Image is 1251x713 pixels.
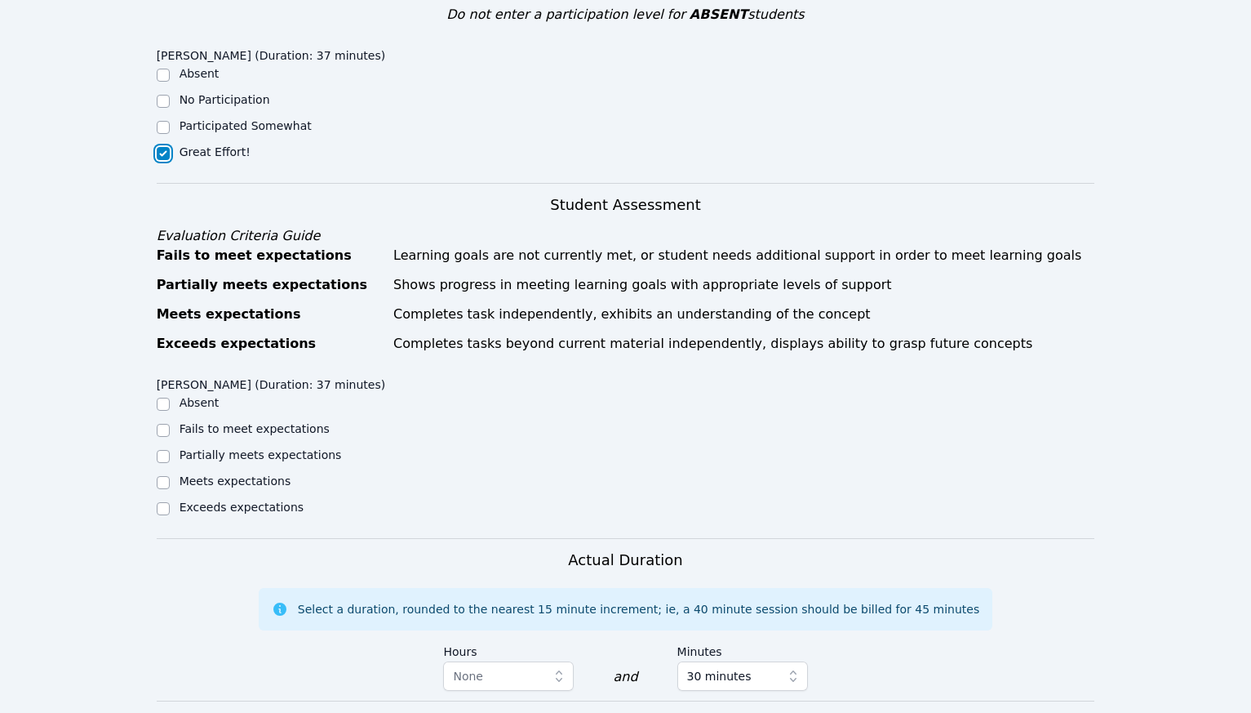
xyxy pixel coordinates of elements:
label: No Participation [180,93,270,106]
div: Partially meets expectations [157,275,384,295]
span: 30 minutes [687,666,752,686]
div: Meets expectations [157,305,384,324]
h3: Actual Duration [568,549,682,572]
legend: [PERSON_NAME] (Duration: 37 minutes) [157,370,386,394]
div: Fails to meet expectations [157,246,384,265]
span: ABSENT [690,7,747,22]
legend: [PERSON_NAME] (Duration: 37 minutes) [157,41,386,65]
h3: Student Assessment [157,194,1095,216]
label: Absent [180,396,220,409]
label: Hours [443,637,574,662]
div: and [613,667,637,687]
button: None [443,662,574,691]
div: Shows progress in meeting learning goals with appropriate levels of support [393,275,1094,295]
label: Participated Somewhat [180,119,312,132]
div: Do not enter a participation level for students [157,5,1095,25]
div: Completes tasks beyond current material independently, displays ability to grasp future concepts [393,334,1094,354]
span: None [453,670,483,683]
div: Learning goals are not currently met, or student needs additional support in order to meet learni... [393,246,1094,265]
div: Exceeds expectations [157,334,384,354]
label: Fails to meet expectations [180,422,330,435]
button: 30 minutes [677,662,808,691]
label: Partially meets expectations [180,448,342,461]
div: Select a duration, rounded to the nearest 15 minute increment; ie, a 40 minute session should be ... [298,601,979,617]
label: Absent [180,67,220,80]
label: Exceeds expectations [180,501,304,514]
div: Evaluation Criteria Guide [157,226,1095,246]
label: Meets expectations [180,475,291,488]
div: Completes task independently, exhibits an understanding of the concept [393,305,1094,324]
label: Minutes [677,637,808,662]
label: Great Effort! [180,145,251,158]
